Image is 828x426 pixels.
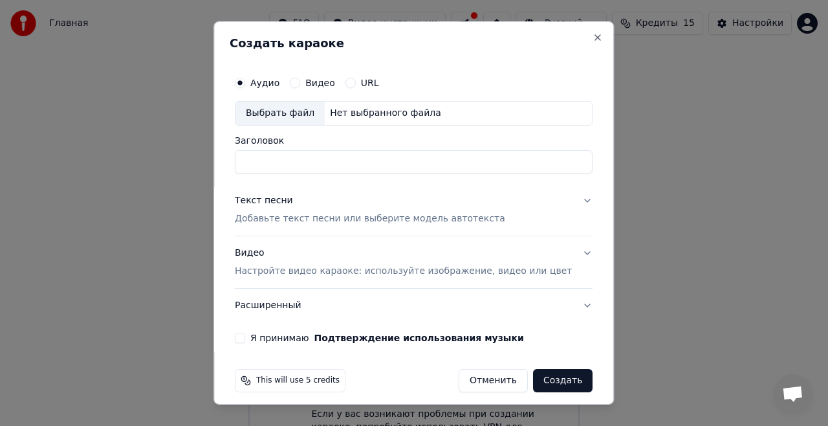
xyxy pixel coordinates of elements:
[250,333,524,342] label: Я принимаю
[256,376,340,386] span: This will use 5 credits
[235,212,505,225] p: Добавьте текст песни или выберите модель автотекста
[235,136,593,145] label: Заголовок
[235,236,593,288] button: ВидеоНастройте видео караоке: используйте изображение, видео или цвет
[235,247,572,278] div: Видео
[361,78,379,87] label: URL
[235,265,572,278] p: Настройте видео караоке: используйте изображение, видео или цвет
[325,107,446,120] div: Нет выбранного файла
[235,194,293,207] div: Текст песни
[533,369,593,392] button: Создать
[305,78,335,87] label: Видео
[314,333,524,342] button: Я принимаю
[235,289,593,322] button: Расширенный
[235,184,593,236] button: Текст песниДобавьте текст песни или выберите модель автотекста
[235,102,325,125] div: Выбрать файл
[459,369,528,392] button: Отменить
[230,38,598,49] h2: Создать караоке
[250,78,279,87] label: Аудио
